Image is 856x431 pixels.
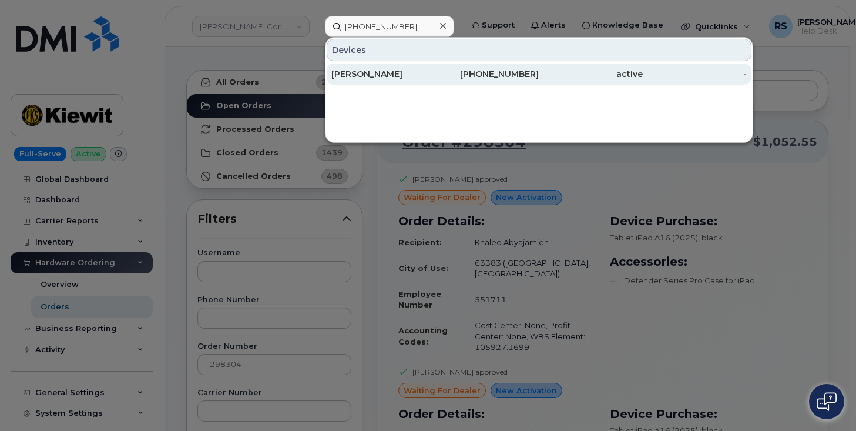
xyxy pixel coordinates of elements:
[331,68,435,80] div: [PERSON_NAME]
[325,16,454,37] input: Find something...
[817,392,837,411] img: Open chat
[539,68,643,80] div: active
[643,68,747,80] div: -
[327,64,751,85] a: [PERSON_NAME][PHONE_NUMBER]active-
[435,68,539,80] div: [PHONE_NUMBER]
[327,39,751,61] div: Devices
